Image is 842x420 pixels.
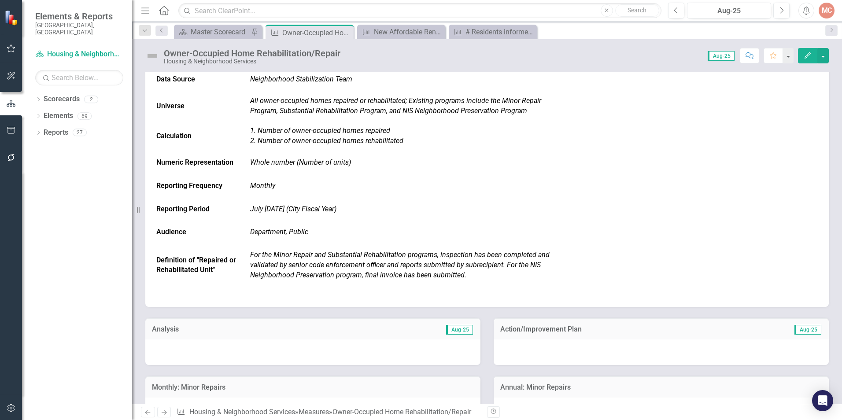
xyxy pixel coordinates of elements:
button: Search [615,4,659,17]
em: Whole number (Number of units) [250,158,351,166]
div: 27 [73,129,87,136]
a: Master Scorecard [176,26,249,37]
div: » » [177,407,480,417]
div: Owner-Occupied Home Rehabilitation/Repair [164,48,340,58]
input: Search Below... [35,70,123,85]
div: 2 [84,96,98,103]
em: July [DATE] (City Fiscal Year) [250,205,336,213]
div: Housing & Neighborhood Services [164,58,340,65]
strong: Definition of "Repaired or Rehabilitated Unit" [156,256,236,274]
a: Housing & Neighborhood Services [189,408,295,416]
h3: Annual: Minor Repairs [500,383,822,391]
strong: Calculation [156,132,192,140]
strong: Data Source [156,75,195,83]
div: 69 [78,112,92,120]
div: Owner-Occupied Home Rehabilitation/Repair [282,27,351,38]
strong: Reporting Period [156,205,210,213]
h3: Monthly: Minor Repairs [152,383,474,391]
strong: Universe [156,102,185,110]
span: Aug-25 [794,325,821,335]
div: Owner-Occupied Home Rehabilitation/Repair [332,408,471,416]
div: # Residents informed of Fair Housing rights [465,26,535,37]
button: Aug-25 [687,3,771,18]
em: Neighborhood Stabilization Team [250,75,352,83]
h3: Analysis [152,325,310,333]
div: New Affordable Rental Units Completed [374,26,443,37]
span: Aug-25 [446,325,473,335]
span: Elements & Reports [35,11,123,22]
input: Search ClearPoint... [178,3,661,18]
small: [GEOGRAPHIC_DATA], [GEOGRAPHIC_DATA] [35,22,123,36]
a: New Affordable Rental Units Completed [359,26,443,37]
a: Reports [44,128,68,138]
img: ClearPoint Strategy [4,10,20,26]
em: Department, Public [250,228,308,236]
a: Measures [299,408,329,416]
span: Aug-25 [708,51,735,61]
a: Scorecards [44,94,80,104]
em: 1. Number of owner-occupied homes repaired 2. Number of owner-occupied homes rehabilitated [250,126,403,145]
em: All owner-occupied homes repaired or rehabilitated; Existing programs include the Minor Repair Pr... [250,96,541,115]
span: Search [628,7,646,14]
img: Not Defined [145,49,159,63]
a: Elements [44,111,73,121]
em: Monthly [250,181,275,190]
div: Aug-25 [690,6,768,16]
strong: Reporting Frequency [156,181,222,190]
strong: Numeric Representation [156,158,233,166]
strong: Audience [156,228,186,236]
a: Housing & Neighborhood Services [35,49,123,59]
div: Master Scorecard [191,26,249,37]
a: # Residents informed of Fair Housing rights [451,26,535,37]
button: MC [819,3,835,18]
em: For the Minor Repair and Substantial Rehabilitation programs, inspection has been completed and v... [250,251,550,279]
div: Open Intercom Messenger [812,390,833,411]
h3: Action/Improvement Plan [500,325,740,333]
